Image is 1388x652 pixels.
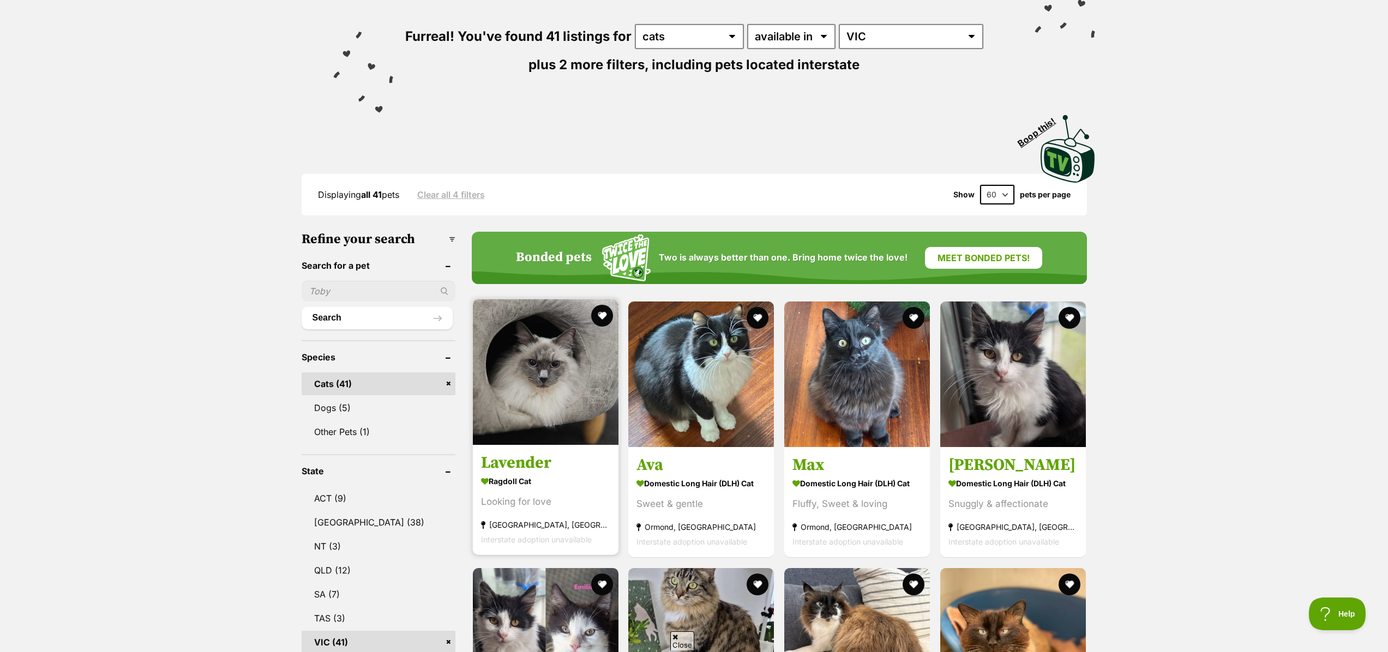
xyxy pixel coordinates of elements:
[670,631,694,650] span: Close
[953,190,975,199] span: Show
[405,28,632,44] span: Furreal! You've found 41 listings for
[302,232,455,247] h3: Refine your search
[628,301,774,447] img: Ava - Domestic Long Hair (DLH) Cat
[302,372,455,395] a: Cats (41)
[636,476,766,492] strong: Domestic Long Hair (DLH) Cat
[636,455,766,476] h3: Ava
[792,538,903,547] span: Interstate adoption unavailable
[302,352,455,362] header: Species
[473,299,618,445] img: Lavender - Ragdoll Cat
[528,57,648,73] span: plus 2 more filters,
[481,495,610,510] div: Looking for love
[591,573,612,595] button: favourite
[302,420,455,443] a: Other Pets (1)
[948,497,1078,512] div: Snuggly & affectionate
[1016,109,1066,148] span: Boop this!
[302,487,455,510] a: ACT (9)
[302,511,455,534] a: [GEOGRAPHIC_DATA] (38)
[361,189,382,200] strong: all 41
[318,189,399,200] span: Displaying pets
[302,261,455,270] header: Search for a pet
[948,455,1078,476] h3: [PERSON_NAME]
[302,466,455,476] header: State
[636,538,747,547] span: Interstate adoption unavailable
[940,447,1086,558] a: [PERSON_NAME] Domestic Long Hair (DLH) Cat Snuggly & affectionate [GEOGRAPHIC_DATA], [GEOGRAPHIC_...
[925,247,1042,269] a: Meet bonded pets!
[636,520,766,535] strong: Ormond, [GEOGRAPHIC_DATA]
[481,453,610,474] h3: Lavender
[302,307,453,329] button: Search
[948,520,1078,535] strong: [GEOGRAPHIC_DATA], [GEOGRAPHIC_DATA]
[417,190,485,200] a: Clear all 4 filters
[628,447,774,558] a: Ava Domestic Long Hair (DLH) Cat Sweet & gentle Ormond, [GEOGRAPHIC_DATA] Interstate adoption una...
[784,447,930,558] a: Max Domestic Long Hair (DLH) Cat Fluffy, Sweet & loving Ormond, [GEOGRAPHIC_DATA] Interstate adop...
[481,474,610,490] strong: Ragdoll Cat
[516,250,592,265] h4: Bonded pets
[1041,115,1095,183] img: PetRescue TV logo
[473,445,618,556] a: Lavender Ragdoll Cat Looking for love [GEOGRAPHIC_DATA], [GEOGRAPHIC_DATA] Interstate adoption un...
[302,607,455,630] a: TAS (3)
[302,559,455,582] a: QLD (12)
[302,583,455,606] a: SA (7)
[940,301,1086,447] img: Jade - Domestic Long Hair (DLH) Cat
[792,497,922,512] div: Fluffy, Sweet & loving
[636,497,766,512] div: Sweet & gentle
[1309,597,1366,630] iframe: Help Scout Beacon - Open
[302,535,455,558] a: NT (3)
[1020,190,1071,199] label: pets per page
[659,252,908,263] span: Two is always better than one. Bring home twice the love!
[792,455,922,476] h3: Max
[747,573,768,595] button: favourite
[1041,105,1095,185] a: Boop this!
[481,535,592,545] span: Interstate adoption unavailable
[302,396,455,419] a: Dogs (5)
[903,307,924,329] button: favourite
[1059,573,1080,595] button: favourite
[903,573,924,595] button: favourite
[602,234,651,282] img: Squiggle
[302,281,455,301] input: Toby
[948,538,1059,547] span: Interstate adoption unavailable
[1059,307,1080,329] button: favourite
[652,57,860,73] span: including pets located interstate
[784,301,930,447] img: Max - Domestic Long Hair (DLH) Cat
[792,520,922,535] strong: Ormond, [GEOGRAPHIC_DATA]
[591,305,612,327] button: favourite
[948,476,1078,492] strong: Domestic Long Hair (DLH) Cat
[792,476,922,492] strong: Domestic Long Hair (DLH) Cat
[481,518,610,533] strong: [GEOGRAPHIC_DATA], [GEOGRAPHIC_DATA]
[747,307,768,329] button: favourite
